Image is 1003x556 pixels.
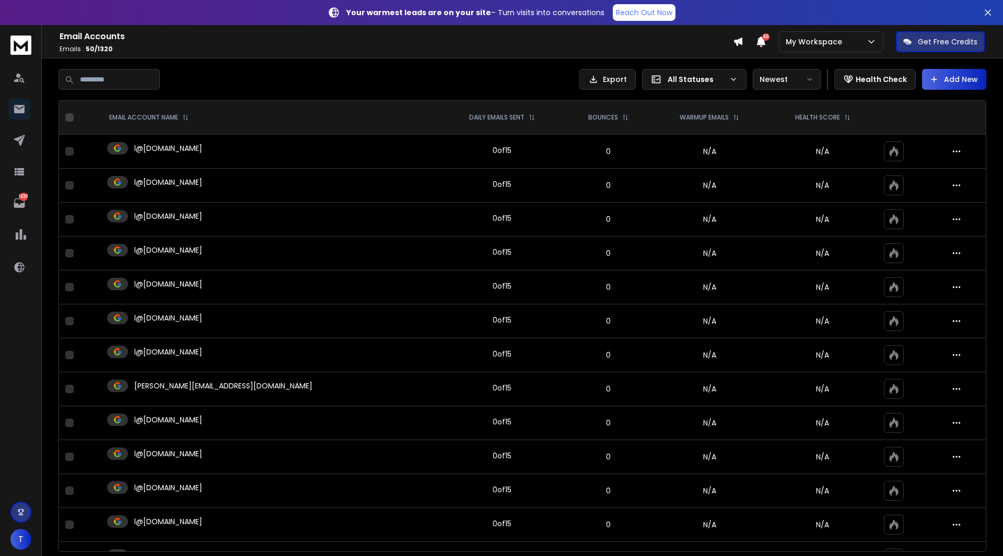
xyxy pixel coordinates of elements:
p: 0 [571,248,645,258]
div: 0 of 15 [493,145,511,156]
p: l@[DOMAIN_NAME] [134,347,202,357]
p: 0 [571,384,645,394]
p: 0 [571,146,645,157]
div: 0 of 15 [493,179,511,190]
td: N/A [651,203,767,236]
p: [PERSON_NAME][EMAIL_ADDRESS][DOMAIN_NAME] [134,381,312,391]
p: N/A [774,214,871,224]
p: N/A [774,418,871,428]
p: 0 [571,282,645,292]
p: 0 [571,316,645,326]
p: 0 [571,214,645,224]
h1: Email Accounts [60,30,733,43]
td: N/A [651,440,767,474]
button: Health Check [834,69,916,90]
div: 0 of 15 [493,383,511,393]
p: l@[DOMAIN_NAME] [134,211,202,221]
div: 0 of 15 [493,281,511,291]
p: N/A [774,180,871,191]
p: l@[DOMAIN_NAME] [134,245,202,255]
td: N/A [651,236,767,270]
button: Add New [922,69,986,90]
p: N/A [774,452,871,462]
td: N/A [651,406,767,440]
p: 0 [571,418,645,428]
strong: Your warmest leads are on your site [346,7,491,18]
div: 0 of 15 [493,484,511,495]
button: T [10,529,31,550]
p: N/A [774,384,871,394]
td: N/A [651,338,767,372]
p: 1430 [19,193,28,201]
p: l@[DOMAIN_NAME] [134,313,202,323]
p: l@[DOMAIN_NAME] [134,415,202,425]
p: l@[DOMAIN_NAME] [134,177,202,187]
p: l@[DOMAIN_NAME] [134,448,202,459]
td: N/A [651,474,767,508]
button: Newest [753,69,821,90]
button: Export [579,69,636,90]
p: 0 [571,350,645,360]
p: N/A [774,350,871,360]
div: 0 of 15 [493,315,511,325]
p: N/A [774,282,871,292]
div: EMAIL ACCOUNT NAME [109,113,189,122]
p: 0 [571,180,645,191]
div: 0 of 15 [493,247,511,257]
p: l@[DOMAIN_NAME] [134,516,202,527]
span: 50 [762,33,769,41]
a: Reach Out Now [613,4,675,21]
img: logo [10,36,31,55]
p: 0 [571,486,645,496]
p: DAILY EMAILS SENT [469,113,524,122]
td: N/A [651,135,767,169]
p: 0 [571,452,645,462]
td: N/A [651,508,767,542]
div: 0 of 15 [493,451,511,461]
a: 1430 [9,193,30,214]
p: N/A [774,519,871,530]
div: 0 of 15 [493,349,511,359]
div: 0 of 15 [493,518,511,529]
p: WARMUP EMAILS [680,113,729,122]
p: Get Free Credits [918,37,977,47]
td: N/A [651,270,767,304]
p: HEALTH SCORE [795,113,840,122]
p: All Statuses [668,74,725,85]
p: Health Check [856,74,907,85]
p: Reach Out Now [616,7,672,18]
p: N/A [774,146,871,157]
div: 0 of 15 [493,417,511,427]
td: N/A [651,304,767,338]
p: – Turn visits into conversations [346,7,604,18]
p: l@[DOMAIN_NAME] [134,482,202,493]
p: l@[DOMAIN_NAME] [134,143,202,153]
p: N/A [774,248,871,258]
p: N/A [774,316,871,326]
button: Get Free Credits [896,31,985,52]
div: 0 of 15 [493,213,511,223]
p: BOUNCES [588,113,618,122]
p: l@[DOMAIN_NAME] [134,279,202,289]
p: Emails : [60,45,733,53]
td: N/A [651,169,767,203]
td: N/A [651,372,767,406]
span: 50 / 1320 [86,44,113,53]
p: My Workspace [786,37,846,47]
p: 0 [571,519,645,530]
p: N/A [774,486,871,496]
